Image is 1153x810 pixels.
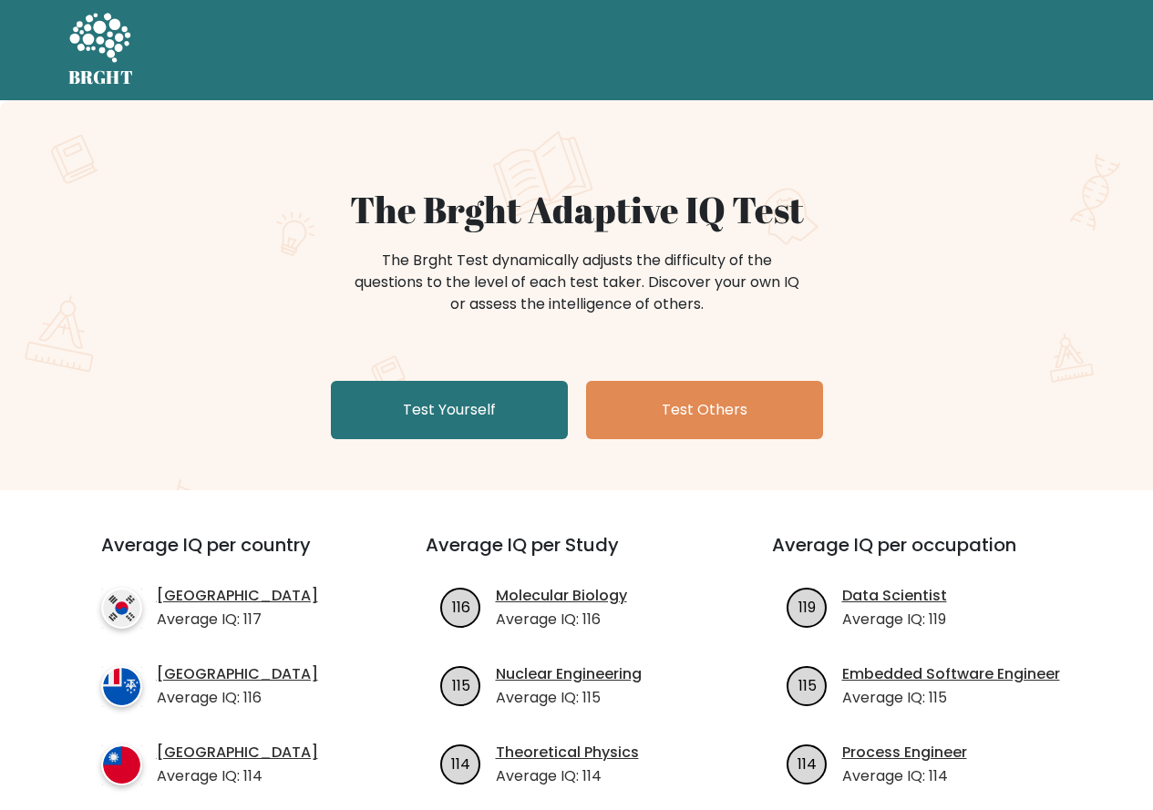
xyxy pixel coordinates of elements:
img: country [101,744,142,785]
a: Theoretical Physics [496,742,639,764]
h3: Average IQ per occupation [772,534,1075,578]
h3: Average IQ per Study [426,534,728,578]
a: Molecular Biology [496,585,627,607]
h3: Average IQ per country [101,534,360,578]
p: Average IQ: 116 [496,609,627,631]
text: 114 [798,753,817,774]
p: Average IQ: 114 [842,765,967,787]
a: [GEOGRAPHIC_DATA] [157,585,318,607]
div: The Brght Test dynamically adjusts the difficulty of the questions to the level of each test take... [349,250,805,315]
text: 114 [451,753,470,774]
a: [GEOGRAPHIC_DATA] [157,663,318,685]
text: 115 [451,674,469,695]
text: 116 [451,596,469,617]
a: Test Yourself [331,381,568,439]
h1: The Brght Adaptive IQ Test [132,188,1022,231]
h5: BRGHT [68,67,134,88]
a: Nuclear Engineering [496,663,642,685]
img: country [101,666,142,707]
a: [GEOGRAPHIC_DATA] [157,742,318,764]
p: Average IQ: 114 [496,765,639,787]
text: 119 [798,596,816,617]
p: Average IQ: 114 [157,765,318,787]
a: Test Others [586,381,823,439]
a: Process Engineer [842,742,967,764]
img: country [101,588,142,629]
p: Average IQ: 116 [157,687,318,709]
a: BRGHT [68,7,134,93]
a: Data Scientist [842,585,947,607]
p: Average IQ: 117 [157,609,318,631]
p: Average IQ: 115 [496,687,642,709]
p: Average IQ: 119 [842,609,947,631]
text: 115 [798,674,816,695]
p: Average IQ: 115 [842,687,1060,709]
a: Embedded Software Engineer [842,663,1060,685]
